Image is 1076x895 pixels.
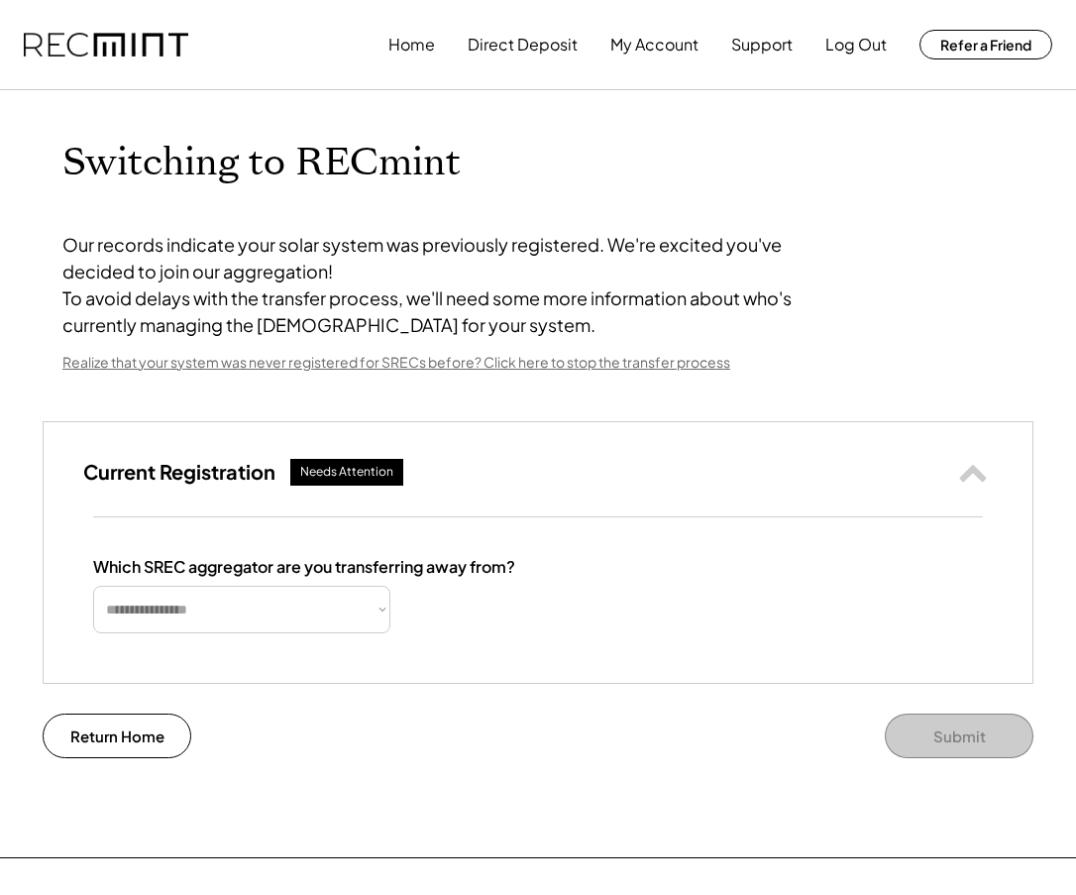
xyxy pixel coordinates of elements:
[388,25,435,64] button: Home
[62,140,1014,186] h1: Switching to RECmint
[62,231,855,338] div: Our records indicate your solar system was previously registered. We're excited you've decided to...
[43,714,191,758] button: Return Home
[610,25,699,64] button: My Account
[919,30,1052,59] button: Refer a Friend
[83,459,275,485] h3: Current Registration
[468,25,578,64] button: Direct Deposit
[885,714,1033,758] button: Submit
[62,353,730,373] div: Realize that your system was never registered for SRECs before? Click here to stop the transfer p...
[731,25,793,64] button: Support
[24,33,188,57] img: recmint-logotype%403x.png
[300,464,393,481] div: Needs Attention
[93,557,515,578] div: Which SREC aggregator are you transferring away from?
[825,25,887,64] button: Log Out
